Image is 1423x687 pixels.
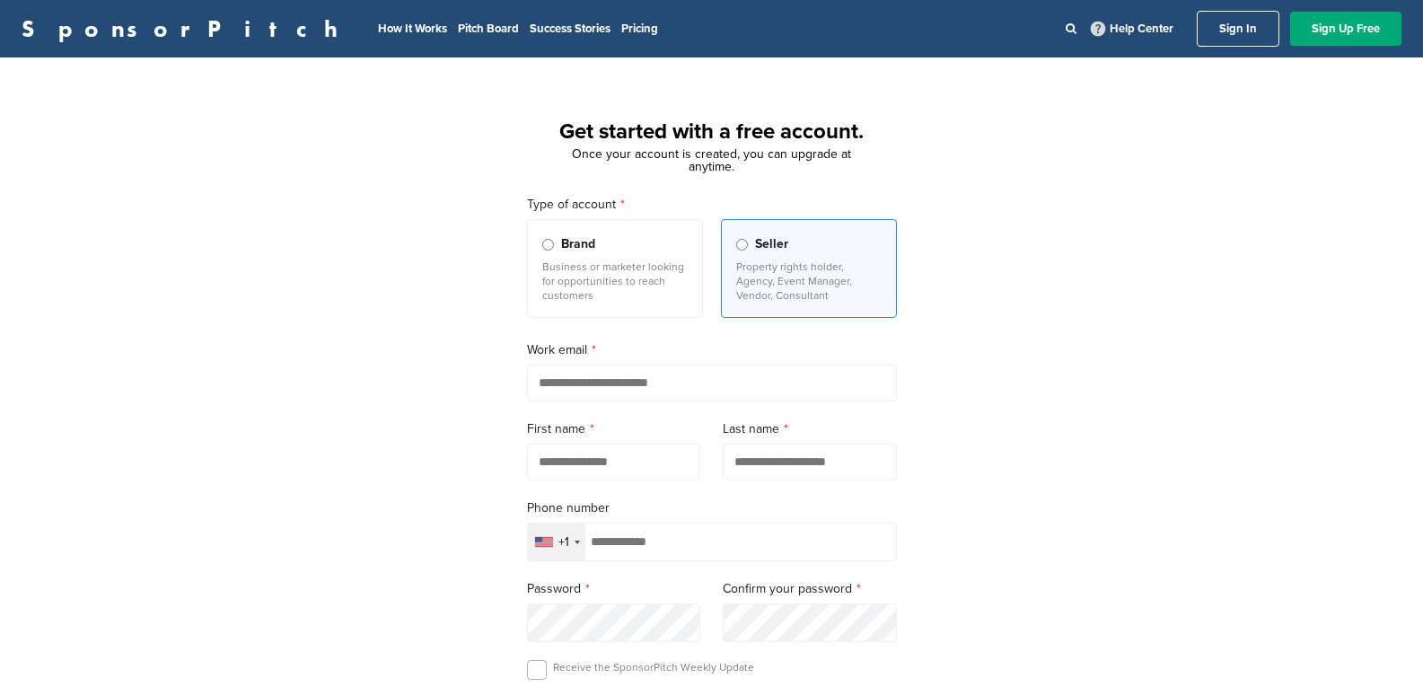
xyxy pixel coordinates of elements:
[542,239,554,251] input: Brand Business or marketer looking for opportunities to reach customers
[527,498,897,518] label: Phone number
[458,22,519,36] a: Pitch Board
[527,195,897,215] label: Type of account
[558,536,569,549] div: +1
[723,579,897,599] label: Confirm your password
[1087,18,1177,40] a: Help Center
[530,22,610,36] a: Success Stories
[528,524,585,560] div: Selected country
[505,116,918,148] h1: Get started with a free account.
[561,234,595,254] span: Brand
[736,260,882,303] p: Property rights holder, Agency, Event Manager, Vendor, Consultant
[621,22,658,36] a: Pricing
[1290,12,1401,46] a: Sign Up Free
[723,419,897,439] label: Last name
[755,234,788,254] span: Seller
[527,579,701,599] label: Password
[378,22,447,36] a: How It Works
[553,660,754,674] p: Receive the SponsorPitch Weekly Update
[572,146,851,174] span: Once your account is created, you can upgrade at anytime.
[542,260,688,303] p: Business or marketer looking for opportunities to reach customers
[1197,11,1279,47] a: Sign In
[527,419,701,439] label: First name
[22,17,349,40] a: SponsorPitch
[736,239,748,251] input: Seller Property rights holder, Agency, Event Manager, Vendor, Consultant
[527,340,897,360] label: Work email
